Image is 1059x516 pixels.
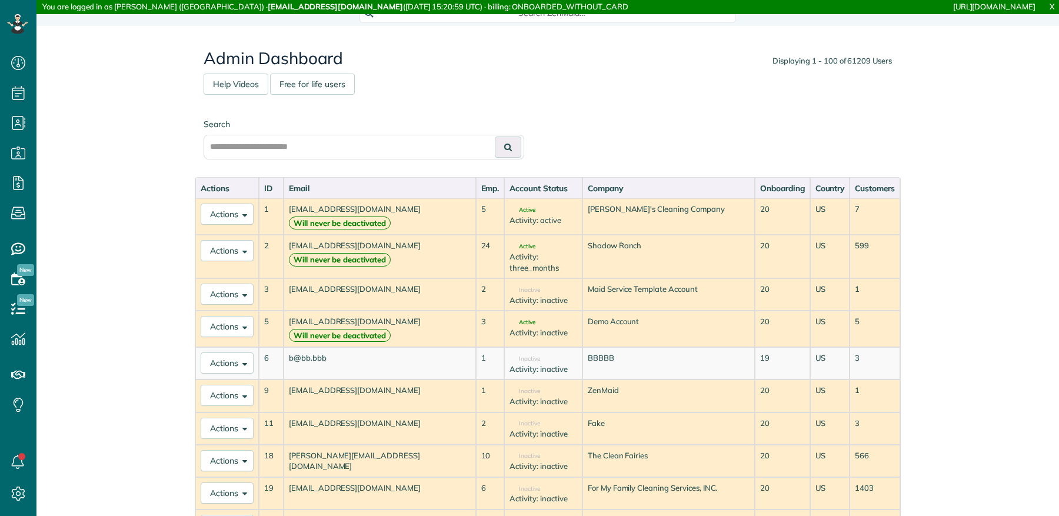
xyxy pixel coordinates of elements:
[259,379,284,412] td: 9
[289,182,471,194] div: Email
[509,182,577,194] div: Account Status
[850,445,900,477] td: 566
[289,329,391,342] strong: Will never be deactivated
[850,477,900,510] td: 1403
[476,379,505,412] td: 1
[582,278,755,311] td: Maid Service Template Account
[284,311,476,347] td: [EMAIL_ADDRESS][DOMAIN_NAME]
[259,412,284,445] td: 11
[284,477,476,510] td: [EMAIL_ADDRESS][DOMAIN_NAME]
[284,379,476,412] td: [EMAIL_ADDRESS][DOMAIN_NAME]
[582,445,755,477] td: The Clean Fairies
[582,477,755,510] td: For My Family Cleaning Services, INC.
[810,278,850,311] td: US
[17,264,34,276] span: New
[17,294,34,306] span: New
[201,204,254,225] button: Actions
[582,347,755,379] td: BBBBB
[855,182,895,194] div: Customers
[270,74,355,95] a: Free for life users
[201,284,254,305] button: Actions
[509,388,540,394] span: Inactive
[582,412,755,445] td: Fake
[284,412,476,445] td: [EMAIL_ADDRESS][DOMAIN_NAME]
[476,347,505,379] td: 1
[284,198,476,235] td: [EMAIL_ADDRESS][DOMAIN_NAME]
[810,311,850,347] td: US
[509,493,577,504] div: Activity: inactive
[509,207,535,213] span: Active
[850,379,900,412] td: 1
[509,453,540,459] span: Inactive
[755,379,810,412] td: 20
[259,235,284,278] td: 2
[201,385,254,406] button: Actions
[509,327,577,338] div: Activity: inactive
[476,412,505,445] td: 2
[284,347,476,379] td: b@bb.bbb
[509,461,577,472] div: Activity: inactive
[509,251,577,273] div: Activity: three_months
[810,235,850,278] td: US
[476,198,505,235] td: 5
[953,2,1035,11] a: [URL][DOMAIN_NAME]
[259,477,284,510] td: 19
[204,118,524,130] label: Search
[850,347,900,379] td: 3
[582,379,755,412] td: ZenMaid
[264,182,278,194] div: ID
[476,278,505,311] td: 2
[582,198,755,235] td: [PERSON_NAME]'s Cleaning Company
[201,240,254,261] button: Actions
[582,311,755,347] td: Demo Account
[201,418,254,439] button: Actions
[509,244,535,249] span: Active
[201,182,254,194] div: Actions
[259,347,284,379] td: 6
[201,352,254,374] button: Actions
[259,311,284,347] td: 5
[810,477,850,510] td: US
[588,182,750,194] div: Company
[582,235,755,278] td: Shadow Ranch
[509,287,540,293] span: Inactive
[201,482,254,504] button: Actions
[476,477,505,510] td: 6
[810,347,850,379] td: US
[509,319,535,325] span: Active
[284,278,476,311] td: [EMAIL_ADDRESS][DOMAIN_NAME]
[476,235,505,278] td: 24
[755,235,810,278] td: 20
[259,198,284,235] td: 1
[755,278,810,311] td: 20
[810,379,850,412] td: US
[755,347,810,379] td: 19
[509,356,540,362] span: Inactive
[509,421,540,427] span: Inactive
[850,198,900,235] td: 7
[268,2,403,11] strong: [EMAIL_ADDRESS][DOMAIN_NAME]
[755,198,810,235] td: 20
[815,182,845,194] div: Country
[509,215,577,226] div: Activity: active
[755,412,810,445] td: 20
[201,450,254,471] button: Actions
[509,364,577,375] div: Activity: inactive
[850,311,900,347] td: 5
[476,445,505,477] td: 10
[509,428,577,440] div: Activity: inactive
[509,295,577,306] div: Activity: inactive
[755,311,810,347] td: 20
[850,235,900,278] td: 599
[259,445,284,477] td: 18
[284,445,476,477] td: [PERSON_NAME][EMAIL_ADDRESS][DOMAIN_NAME]
[760,182,805,194] div: Onboarding
[755,445,810,477] td: 20
[755,477,810,510] td: 20
[289,253,391,267] strong: Will never be deactivated
[509,486,540,492] span: Inactive
[204,74,268,95] a: Help Videos
[201,316,254,337] button: Actions
[289,217,391,230] strong: Will never be deactivated
[204,49,892,68] h2: Admin Dashboard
